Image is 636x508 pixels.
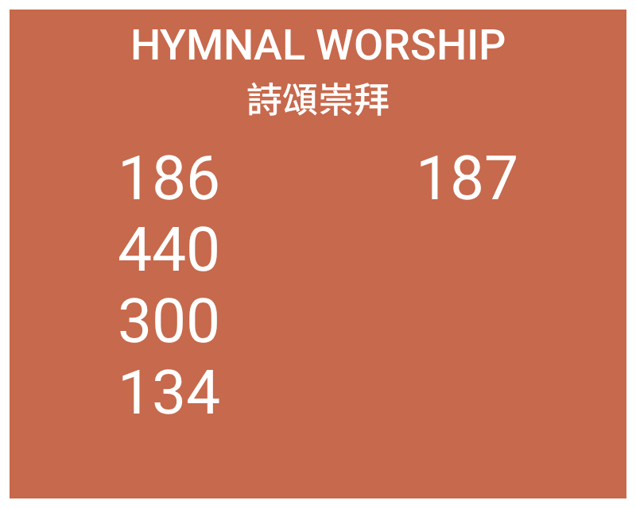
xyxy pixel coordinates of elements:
[118,214,220,286] li: 440
[130,20,506,70] span: Hymnal Worship
[416,143,518,214] li: 187
[118,143,220,214] li: 186
[118,357,220,429] li: 134
[246,71,390,123] span: 詩頌崇拜
[118,286,220,357] li: 300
